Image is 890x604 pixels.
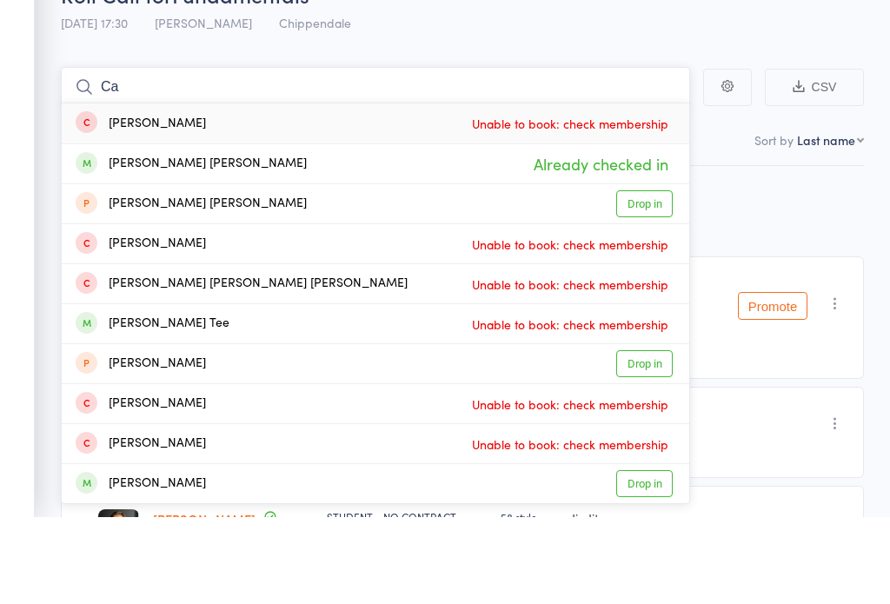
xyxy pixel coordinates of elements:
[76,201,206,221] div: [PERSON_NAME]
[468,358,673,384] span: Unable to book: check membership
[616,437,673,464] a: Drop in
[468,197,673,223] span: Unable to book: check membership
[76,361,408,381] div: [PERSON_NAME] [PERSON_NAME] [PERSON_NAME]
[61,101,128,118] span: [DATE] 17:30
[529,236,673,266] span: Already checked in
[616,277,673,304] a: Drop in
[468,318,673,344] span: Unable to book: check membership
[754,218,794,236] label: Sort by
[765,156,864,193] button: CSV
[61,67,172,96] span: Roll Call for
[61,154,690,194] input: Search by name
[76,401,229,421] div: [PERSON_NAME] Tee
[279,101,351,118] span: Chippendale
[76,441,206,461] div: [PERSON_NAME]
[76,321,206,341] div: [PERSON_NAME]
[468,398,673,424] span: Unable to book: check membership
[76,481,206,501] div: [PERSON_NAME]
[76,241,307,261] div: [PERSON_NAME] [PERSON_NAME]
[468,518,673,544] span: Unable to book: check membership
[468,478,673,504] span: Unable to book: check membership
[76,281,307,301] div: [PERSON_NAME] [PERSON_NAME]
[738,379,807,407] button: Promote
[155,101,252,118] span: [PERSON_NAME]
[797,218,855,236] div: Last name
[784,10,874,44] a: Exit roll call
[172,67,309,96] span: Fundamentals
[76,521,206,541] div: [PERSON_NAME]
[76,561,206,581] div: [PERSON_NAME]
[616,557,673,584] a: Drop in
